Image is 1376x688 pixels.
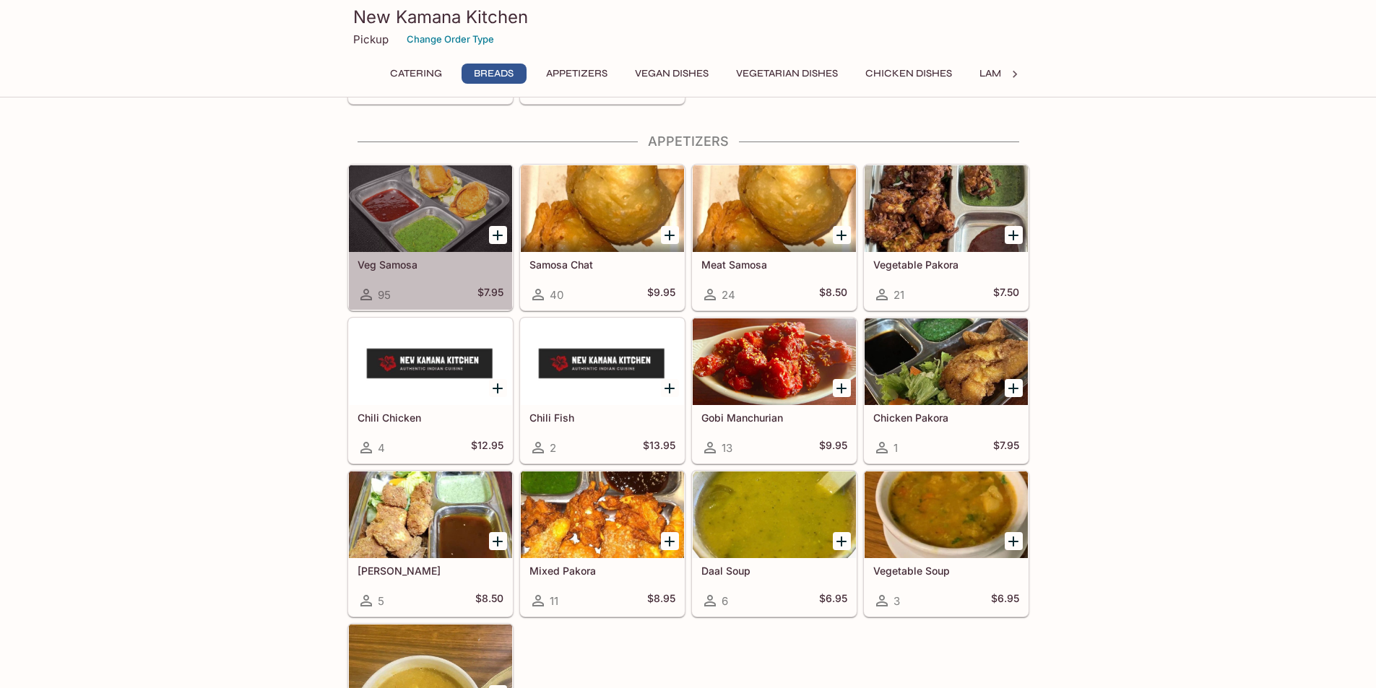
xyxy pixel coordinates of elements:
h5: $7.95 [477,286,503,303]
h3: New Kamana Kitchen [353,6,1024,28]
button: Vegetarian Dishes [728,64,846,84]
span: 6 [722,594,728,608]
div: Chili Chicken [349,318,512,405]
h5: $12.95 [471,439,503,456]
a: Chili Fish2$13.95 [520,318,685,463]
h5: $8.95 [647,592,675,609]
span: 13 [722,441,732,455]
div: Veg Samosa [349,165,512,252]
h5: Vegetable Soup [873,565,1019,577]
span: 5 [378,594,384,608]
span: 95 [378,288,391,302]
div: Vegetable Soup [865,471,1028,558]
button: Add Vegetable Pakora [1005,226,1023,244]
h5: $8.50 [475,592,503,609]
button: Add Chicken Pakora [1005,379,1023,397]
button: Breads [462,64,527,84]
h5: $13.95 [643,439,675,456]
button: Add Veg Samosa [489,226,507,244]
button: Add Chili Fish [661,379,679,397]
div: Chicken Pakora [865,318,1028,405]
h5: Vegetable Pakora [873,258,1019,271]
button: Chicken Dishes [857,64,960,84]
button: Change Order Type [400,28,501,51]
button: Appetizers [538,64,615,84]
a: Vegetable Soup3$6.95 [864,471,1029,617]
button: Add Samosa Chat [661,226,679,244]
button: Add Chili Chicken [489,379,507,397]
a: Meat Samosa24$8.50 [692,165,857,310]
button: Lamb Dishes [972,64,1054,84]
div: Vegetable Pakora [865,165,1028,252]
button: Add Paneer Pakora [489,532,507,550]
div: Meat Samosa [693,165,856,252]
p: Pickup [353,32,389,46]
h5: Mixed Pakora [529,565,675,577]
div: Daal Soup [693,471,856,558]
a: Mixed Pakora11$8.95 [520,471,685,617]
a: Veg Samosa95$7.95 [348,165,513,310]
h5: $9.95 [647,286,675,303]
div: Mixed Pakora [521,471,684,558]
button: Vegan Dishes [627,64,717,84]
span: 21 [893,288,904,302]
button: Add Daal Soup [833,532,851,550]
h5: Gobi Manchurian [701,412,847,424]
h5: $6.95 [819,592,847,609]
span: 24 [722,288,735,302]
h5: $6.95 [991,592,1019,609]
button: Catering [382,64,450,84]
h5: $7.95 [993,439,1019,456]
div: Samosa Chat [521,165,684,252]
a: Chili Chicken4$12.95 [348,318,513,463]
h5: Daal Soup [701,565,847,577]
span: 4 [378,441,385,455]
span: 3 [893,594,900,608]
h5: Veg Samosa [358,258,503,271]
a: Gobi Manchurian13$9.95 [692,318,857,463]
span: 40 [550,288,563,302]
button: Add Vegetable Soup [1005,532,1023,550]
button: Add Meat Samosa [833,226,851,244]
button: Add Gobi Manchurian [833,379,851,397]
a: Chicken Pakora1$7.95 [864,318,1029,463]
div: Chili Fish [521,318,684,405]
h4: Appetizers [347,134,1029,149]
a: Samosa Chat40$9.95 [520,165,685,310]
h5: Chili Fish [529,412,675,424]
span: 1 [893,441,898,455]
h5: Chicken Pakora [873,412,1019,424]
span: 2 [550,441,556,455]
h5: $7.50 [993,286,1019,303]
h5: $9.95 [819,439,847,456]
a: Vegetable Pakora21$7.50 [864,165,1029,310]
h5: Samosa Chat [529,258,675,271]
div: Paneer Pakora [349,471,512,558]
button: Add Mixed Pakora [661,532,679,550]
span: 11 [550,594,558,608]
a: Daal Soup6$6.95 [692,471,857,617]
h5: Chili Chicken [358,412,503,424]
a: [PERSON_NAME]5$8.50 [348,471,513,617]
h5: $8.50 [819,286,847,303]
h5: Meat Samosa [701,258,847,271]
div: Gobi Manchurian [693,318,856,405]
h5: [PERSON_NAME] [358,565,503,577]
